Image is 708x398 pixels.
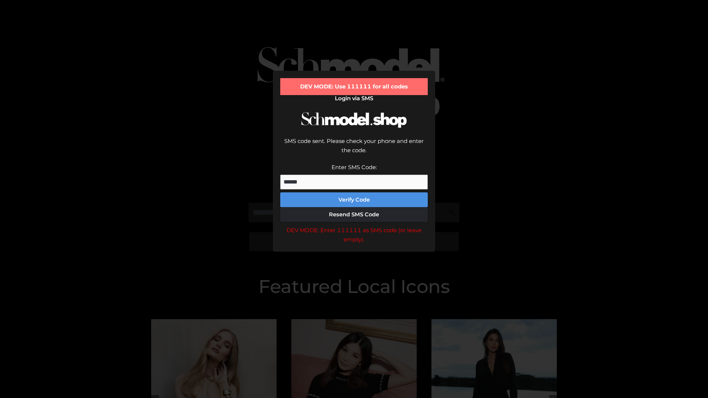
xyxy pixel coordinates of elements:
img: Schmodel Logo [299,105,409,135]
button: Resend SMS Code [280,207,428,222]
div: SMS code sent. Please check your phone and enter the code. [280,136,428,163]
div: DEV MODE: Use 111111 for all codes [280,78,428,95]
label: Enter SMS Code: [332,164,377,171]
button: Verify Code [280,192,428,207]
div: DEV MODE: Enter 111111 as SMS code (or leave empty). [280,226,428,244]
h2: Login via SMS [280,95,428,102]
